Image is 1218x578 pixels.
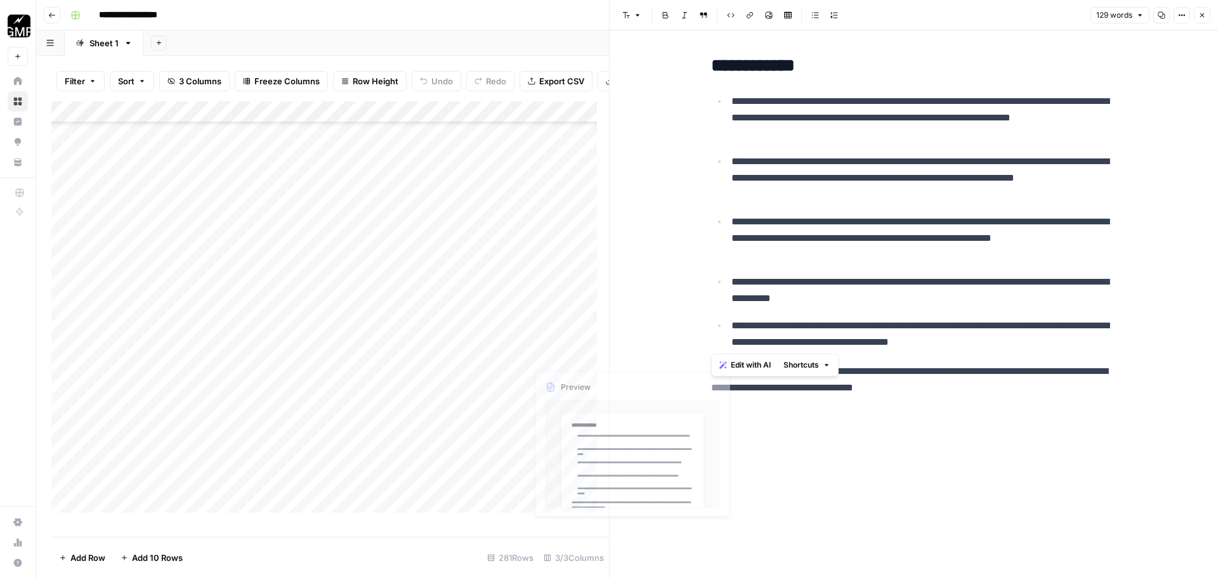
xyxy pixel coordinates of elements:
[51,548,113,568] button: Add Row
[159,71,230,91] button: 3 Columns
[8,132,28,152] a: Opportunities
[714,357,776,373] button: Edit with AI
[539,75,584,87] span: Export CSV
[8,15,30,37] img: Growth Marketing Pro Logo
[412,71,461,91] button: Undo
[486,75,506,87] span: Redo
[333,71,407,91] button: Row Height
[778,357,835,373] button: Shortcuts
[731,359,771,371] span: Edit with AI
[8,112,28,132] a: Insights
[353,75,398,87] span: Row Height
[179,75,221,87] span: 3 Columns
[482,548,539,568] div: 281 Rows
[1096,10,1132,21] span: 129 words
[8,152,28,172] a: Your Data
[539,548,609,568] div: 3/3 Columns
[70,551,105,564] span: Add Row
[254,75,320,87] span: Freeze Columns
[56,71,105,91] button: Filter
[8,553,28,573] button: Help + Support
[89,37,119,49] div: Sheet 1
[8,10,28,42] button: Workspace: Growth Marketing Pro
[431,75,453,87] span: Undo
[8,91,28,112] a: Browse
[132,551,183,564] span: Add 10 Rows
[65,30,143,56] a: Sheet 1
[8,512,28,532] a: Settings
[466,71,514,91] button: Redo
[235,71,328,91] button: Freeze Columns
[113,548,190,568] button: Add 10 Rows
[520,71,593,91] button: Export CSV
[65,75,85,87] span: Filter
[118,75,134,87] span: Sort
[8,71,28,91] a: Home
[1090,7,1149,23] button: 129 words
[783,359,819,371] span: Shortcuts
[8,532,28,553] a: Usage
[110,71,154,91] button: Sort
